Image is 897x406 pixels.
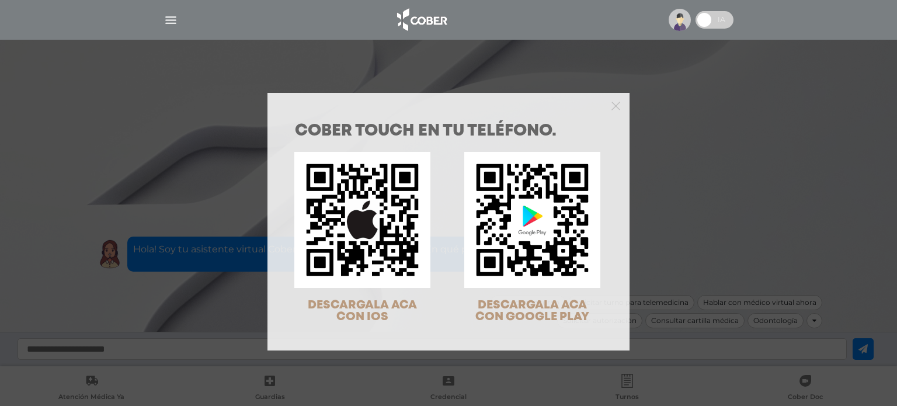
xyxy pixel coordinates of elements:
[294,152,430,288] img: qr-code
[475,300,589,322] span: DESCARGALA ACA CON GOOGLE PLAY
[295,123,602,140] h1: COBER TOUCH en tu teléfono.
[464,152,600,288] img: qr-code
[611,100,620,110] button: Close
[308,300,417,322] span: DESCARGALA ACA CON IOS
